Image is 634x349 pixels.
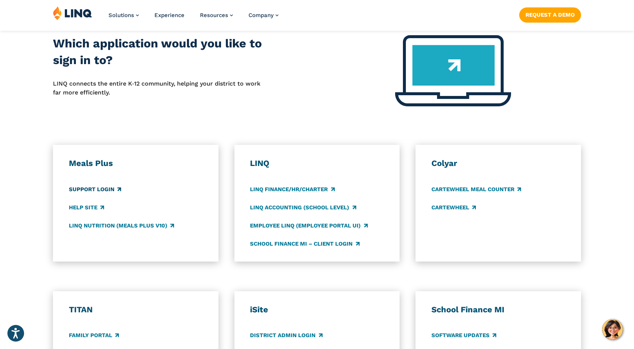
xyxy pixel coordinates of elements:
[109,12,139,19] a: Solutions
[519,6,581,22] nav: Button Navigation
[200,12,233,19] a: Resources
[250,185,334,193] a: LINQ Finance/HR/Charter
[250,240,359,248] a: School Finance MI – Client Login
[200,12,228,19] span: Resources
[69,185,121,193] a: Support Login
[248,12,278,19] a: Company
[431,203,476,212] a: CARTEWHEEL
[250,222,367,230] a: Employee LINQ (Employee Portal UI)
[250,158,384,169] h3: LINQ
[53,35,264,69] h2: Which application would you like to sign in to?
[69,222,174,230] a: LINQ Nutrition (Meals Plus v10)
[431,158,565,169] h3: Colyar
[431,185,521,193] a: CARTEWHEEL Meal Counter
[109,12,134,19] span: Solutions
[69,332,119,340] a: Family Portal
[53,6,92,20] img: LINQ | K‑12 Software
[250,305,384,315] h3: iSite
[519,7,581,22] a: Request a Demo
[69,203,104,212] a: Help Site
[248,12,274,19] span: Company
[602,319,623,340] button: Hello, have a question? Let’s chat.
[431,332,496,340] a: Software Updates
[69,158,203,169] h3: Meals Plus
[109,6,278,30] nav: Primary Navigation
[250,203,356,212] a: LINQ Accounting (school level)
[431,305,565,315] h3: School Finance MI
[69,305,203,315] h3: TITAN
[53,79,264,97] p: LINQ connects the entire K‑12 community, helping your district to work far more efficiently.
[154,12,184,19] a: Experience
[250,332,322,340] a: District Admin Login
